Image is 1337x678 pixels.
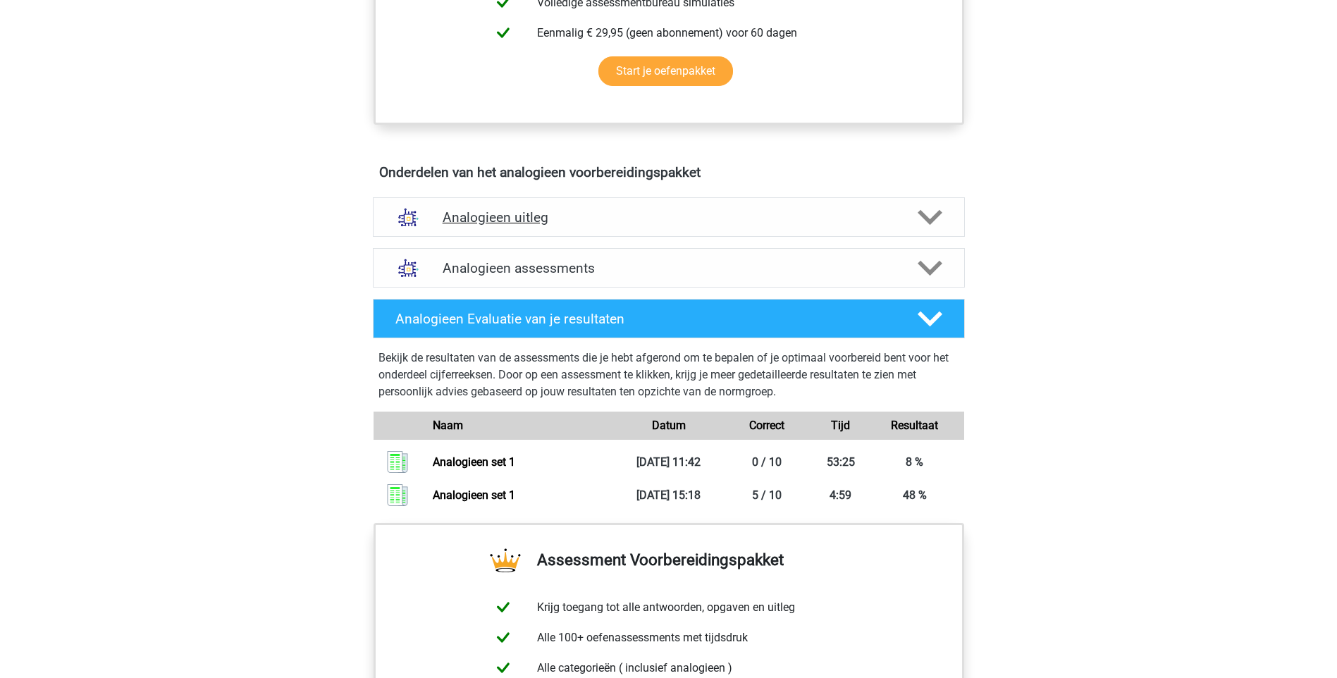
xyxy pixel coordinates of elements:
[717,417,816,434] div: Correct
[598,56,733,86] a: Start je oefenpakket
[367,299,971,338] a: Analogieen Evaluatie van je resultaten
[395,311,895,327] h4: Analogieen Evaluatie van je resultaten
[433,455,515,469] a: Analogieen set 1
[422,417,619,434] div: Naam
[620,417,718,434] div: Datum
[443,209,895,226] h4: Analogieen uitleg
[433,488,515,502] a: Analogieen set 1
[443,260,895,276] h4: Analogieen assessments
[379,164,959,180] h4: Onderdelen van het analogieen voorbereidingspakket
[390,199,426,235] img: analogieen uitleg
[865,417,964,434] div: Resultaat
[816,417,865,434] div: Tijd
[367,197,971,237] a: uitleg Analogieen uitleg
[367,248,971,288] a: assessments Analogieen assessments
[378,350,959,400] p: Bekijk de resultaten van de assessments die je hebt afgerond om te bepalen of je optimaal voorber...
[390,250,426,286] img: analogieen assessments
